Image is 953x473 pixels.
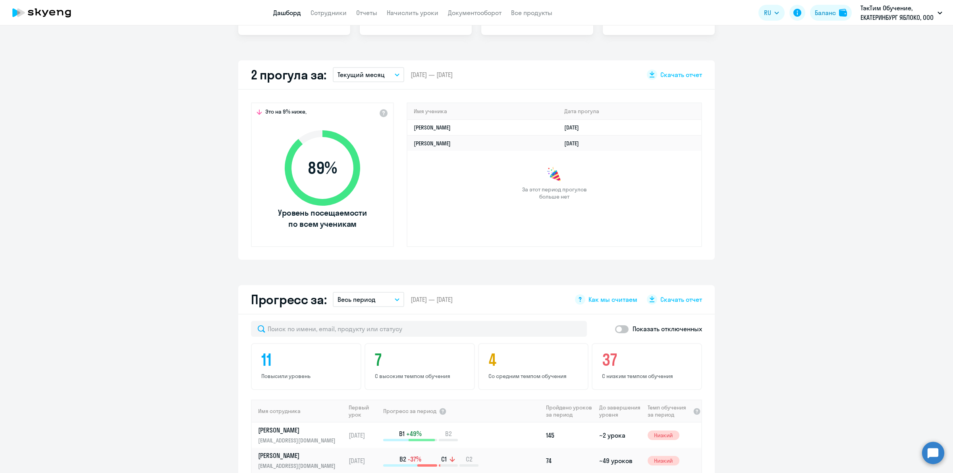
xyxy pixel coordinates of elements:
[860,3,934,22] p: ТэкТим Обучение, ЕКАТЕРИНБУРГ ЯБЛОКО, ООО
[414,140,451,147] a: [PERSON_NAME]
[338,295,376,304] p: Весь период
[558,103,701,120] th: Дата прогула
[810,5,852,21] button: Балансbalance
[277,207,368,230] span: Уровень посещаемости по всем ученикам
[251,321,587,337] input: Поиск по имени, email, продукту или статусу
[258,426,345,445] a: [PERSON_NAME][EMAIL_ADDRESS][DOMAIN_NAME]
[411,295,453,304] span: [DATE] — [DATE]
[648,431,679,440] span: Низкий
[261,350,353,369] h4: 11
[375,373,467,380] p: С высоким темпом обучения
[333,292,404,307] button: Весь период
[588,295,637,304] span: Как мы считаем
[333,67,404,82] button: Текущий месяц
[546,167,562,183] img: congrats
[857,3,946,22] button: ТэкТим Обучение, ЕКАТЕРИНБУРГ ЯБЛОКО, ООО
[648,456,679,465] span: Низкий
[273,9,301,17] a: Дашборд
[345,400,382,423] th: Первый урок
[406,429,422,438] span: +49%
[411,70,453,79] span: [DATE] — [DATE]
[564,124,585,131] a: [DATE]
[764,8,771,17] span: RU
[602,373,694,380] p: С низким темпом обучения
[258,426,340,434] p: [PERSON_NAME]
[543,400,596,423] th: Пройдено уроков за период
[251,67,326,83] h2: 2 прогула за:
[488,350,581,369] h4: 4
[564,140,585,147] a: [DATE]
[399,429,405,438] span: B1
[383,407,436,415] span: Прогресс за период
[345,423,382,448] td: [DATE]
[543,423,596,448] td: 145
[660,70,702,79] span: Скачать отчет
[258,436,340,445] p: [EMAIL_ADDRESS][DOMAIN_NAME]
[758,5,785,21] button: RU
[258,451,345,470] a: [PERSON_NAME][EMAIL_ADDRESS][DOMAIN_NAME]
[414,124,451,131] a: [PERSON_NAME]
[839,9,847,17] img: balance
[648,404,691,418] span: Темп обучения за период
[408,455,421,463] span: -37%
[633,324,702,334] p: Показать отключенных
[375,350,467,369] h4: 7
[311,9,347,17] a: Сотрудники
[488,373,581,380] p: Со средним темпом обучения
[261,373,353,380] p: Повысили уровень
[815,8,836,17] div: Баланс
[407,103,558,120] th: Имя ученика
[466,455,473,463] span: C2
[596,423,644,448] td: ~2 урока
[258,451,340,460] p: [PERSON_NAME]
[521,186,588,200] span: За этот период прогулов больше нет
[445,429,452,438] span: B2
[387,9,438,17] a: Начислить уроки
[399,455,406,463] span: B2
[338,70,385,79] p: Текущий месяц
[511,9,552,17] a: Все продукты
[252,400,345,423] th: Имя сотрудника
[448,9,502,17] a: Документооборот
[441,455,447,463] span: C1
[258,461,340,470] p: [EMAIL_ADDRESS][DOMAIN_NAME]
[277,158,368,178] span: 89 %
[596,400,644,423] th: До завершения уровня
[251,292,326,307] h2: Прогресс за:
[602,350,694,369] h4: 37
[660,295,702,304] span: Скачать отчет
[265,108,307,118] span: Это на 9% ниже,
[356,9,377,17] a: Отчеты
